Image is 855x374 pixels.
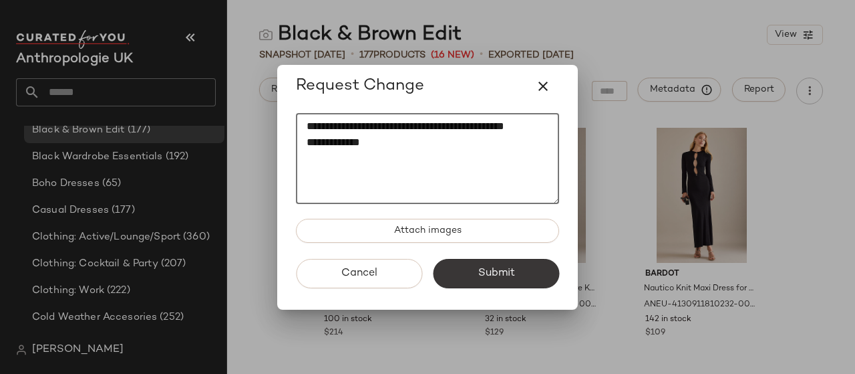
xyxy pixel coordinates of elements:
[296,219,559,243] button: Attach images
[341,267,377,280] span: Cancel
[296,76,424,97] span: Request Change
[393,225,462,236] span: Attach images
[433,259,559,288] button: Submit
[296,259,422,288] button: Cancel
[477,267,514,280] span: Submit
